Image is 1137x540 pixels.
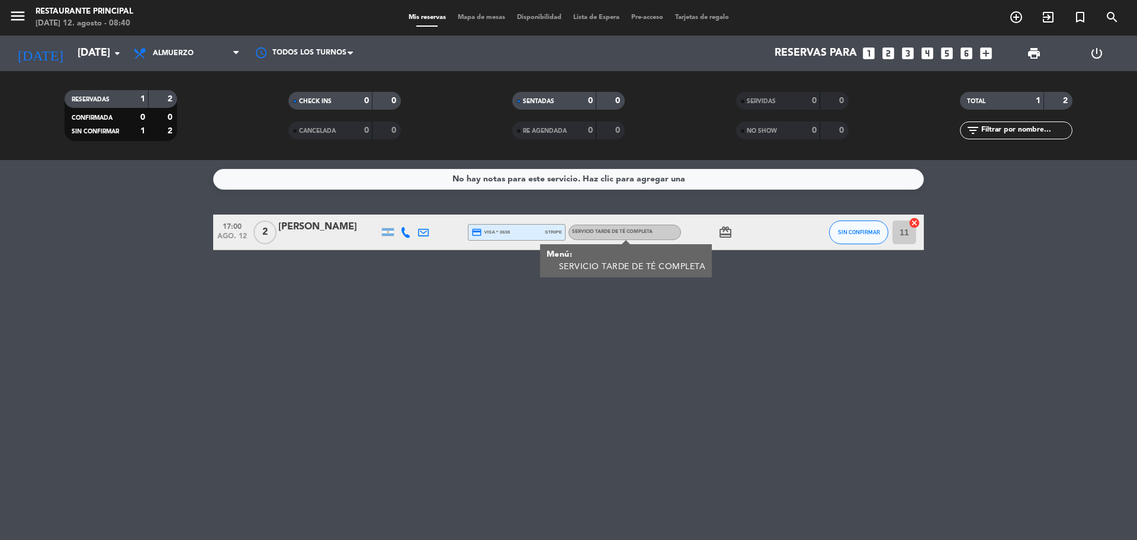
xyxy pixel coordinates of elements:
[299,128,336,134] span: CANCELADA
[471,227,510,238] span: visa * 3638
[1041,10,1055,24] i: exit_to_app
[217,219,247,232] span: 17:00
[1036,97,1040,105] strong: 1
[908,217,920,229] i: cancel
[391,97,399,105] strong: 0
[278,219,379,235] div: [PERSON_NAME]
[72,115,113,121] span: CONFIRMADA
[718,225,733,239] i: card_giftcard
[452,172,685,186] div: No hay notas para este servicio. Haz clic para agregar una
[588,126,593,135] strong: 0
[299,98,332,104] span: CHECK INS
[140,113,145,122] strong: 0
[588,97,593,105] strong: 0
[812,97,817,105] strong: 0
[669,14,735,21] span: Tarjetas de regalo
[523,128,567,134] span: RE AGENDADA
[978,46,994,61] i: add_box
[572,229,653,234] span: SERVICIO TARDE DE TÉ COMPLETA
[72,97,110,103] span: RESERVADAS
[511,14,567,21] span: Disponibilidad
[110,46,124,60] i: arrow_drop_down
[1073,10,1087,24] i: turned_in_not
[168,127,175,135] strong: 2
[775,47,857,59] span: Reservas para
[829,221,888,244] button: SIN CONFIRMAR
[838,229,880,235] span: SIN CONFIRMAR
[36,6,133,18] div: Restaurante Principal
[36,18,133,30] div: [DATE] 12. agosto - 08:40
[1027,46,1041,60] span: print
[939,46,955,61] i: looks_5
[253,221,277,244] span: 2
[861,46,876,61] i: looks_one
[140,127,145,135] strong: 1
[217,232,247,246] span: ago. 12
[72,129,119,135] span: SIN CONFIRMAR
[567,14,625,21] span: Lista de Espera
[9,7,27,29] button: menu
[959,46,974,61] i: looks_6
[839,126,846,135] strong: 0
[839,97,846,105] strong: 0
[364,126,369,135] strong: 0
[364,97,369,105] strong: 0
[471,227,482,238] i: credit_card
[9,7,27,25] i: menu
[967,98,985,104] span: TOTAL
[920,46,935,61] i: looks_4
[403,14,452,21] span: Mis reservas
[625,14,669,21] span: Pre-acceso
[747,128,777,134] span: NO SHOW
[391,126,399,135] strong: 0
[966,123,980,138] i: filter_list
[1063,97,1070,105] strong: 2
[9,40,72,66] i: [DATE]
[168,95,175,103] strong: 2
[615,97,622,105] strong: 0
[1090,46,1104,60] i: power_settings_new
[168,113,175,122] strong: 0
[980,124,1072,137] input: Filtrar por nombre...
[547,248,706,261] div: Menú:
[1009,10,1023,24] i: add_circle_outline
[559,261,706,273] div: SERVICIO TARDE DE TÉ COMPLETA
[1105,10,1119,24] i: search
[153,49,194,57] span: Almuerzo
[545,228,562,236] span: stripe
[747,98,776,104] span: SERVIDAS
[140,95,145,103] strong: 1
[900,46,916,61] i: looks_3
[615,126,622,135] strong: 0
[452,14,511,21] span: Mapa de mesas
[1065,36,1128,71] div: LOG OUT
[523,98,554,104] span: SENTADAS
[881,46,896,61] i: looks_two
[812,126,817,135] strong: 0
